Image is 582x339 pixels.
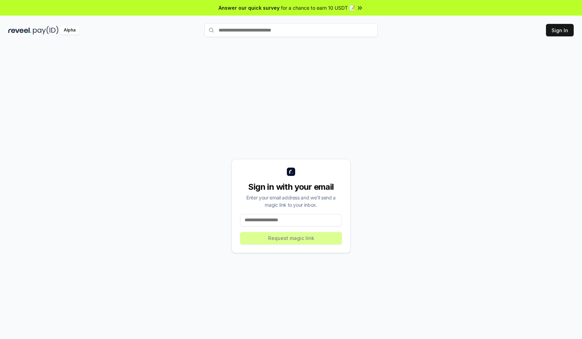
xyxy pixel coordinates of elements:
[60,26,79,35] div: Alpha
[546,24,574,36] button: Sign In
[33,26,59,35] img: pay_id
[240,194,342,208] div: Enter your email address and we’ll send a magic link to your inbox.
[219,4,280,11] span: Answer our quick survey
[8,26,32,35] img: reveel_dark
[281,4,355,11] span: for a chance to earn 10 USDT 📝
[287,168,295,176] img: logo_small
[240,181,342,193] div: Sign in with your email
